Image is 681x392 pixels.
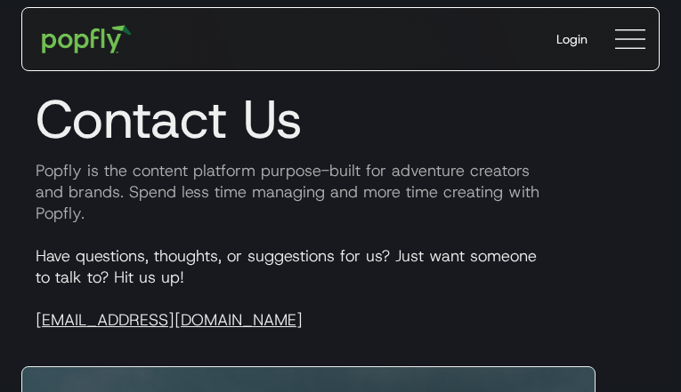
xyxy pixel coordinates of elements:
[29,12,144,66] a: home
[542,16,602,62] a: Login
[21,160,660,224] p: Popfly is the content platform purpose-built for adventure creators and brands. Spend less time m...
[36,309,303,331] a: [EMAIL_ADDRESS][DOMAIN_NAME]
[556,30,588,48] div: Login
[21,245,660,331] p: Have questions, thoughts, or suggestions for us? Just want someone to talk to? Hit us up!
[21,87,660,151] h1: Contact Us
